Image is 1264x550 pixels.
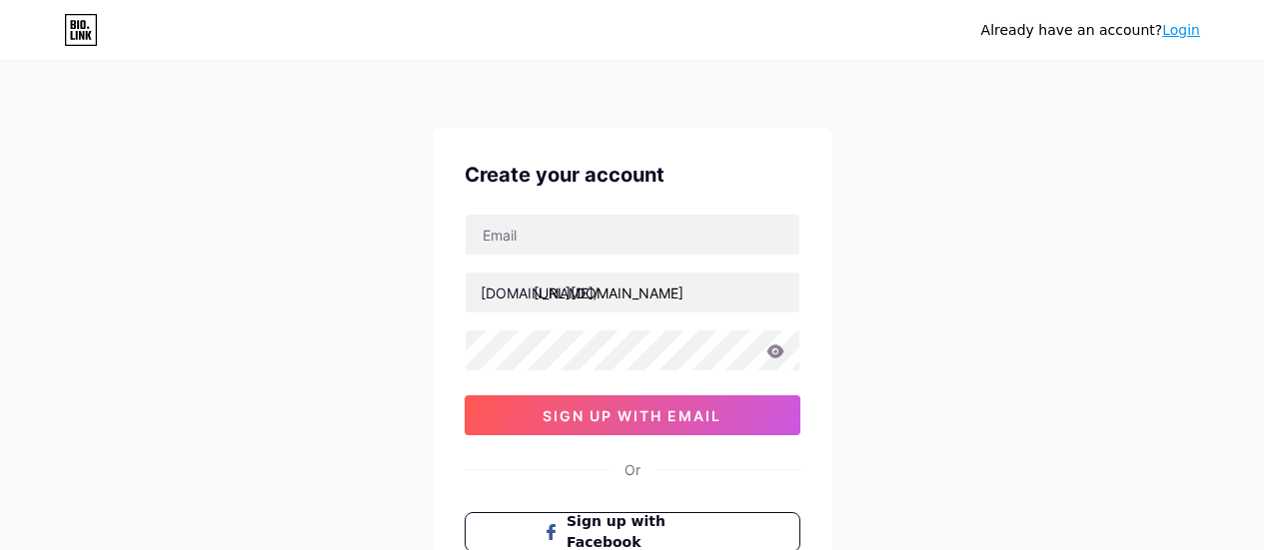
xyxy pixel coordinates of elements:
[466,215,799,255] input: Email
[481,282,599,303] div: [DOMAIN_NAME]/
[625,459,640,480] div: Or
[466,273,799,312] input: username
[981,20,1200,41] div: Already have an account?
[465,395,800,435] button: sign up with email
[465,160,800,190] div: Create your account
[543,407,721,424] span: sign up with email
[1162,22,1200,38] a: Login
